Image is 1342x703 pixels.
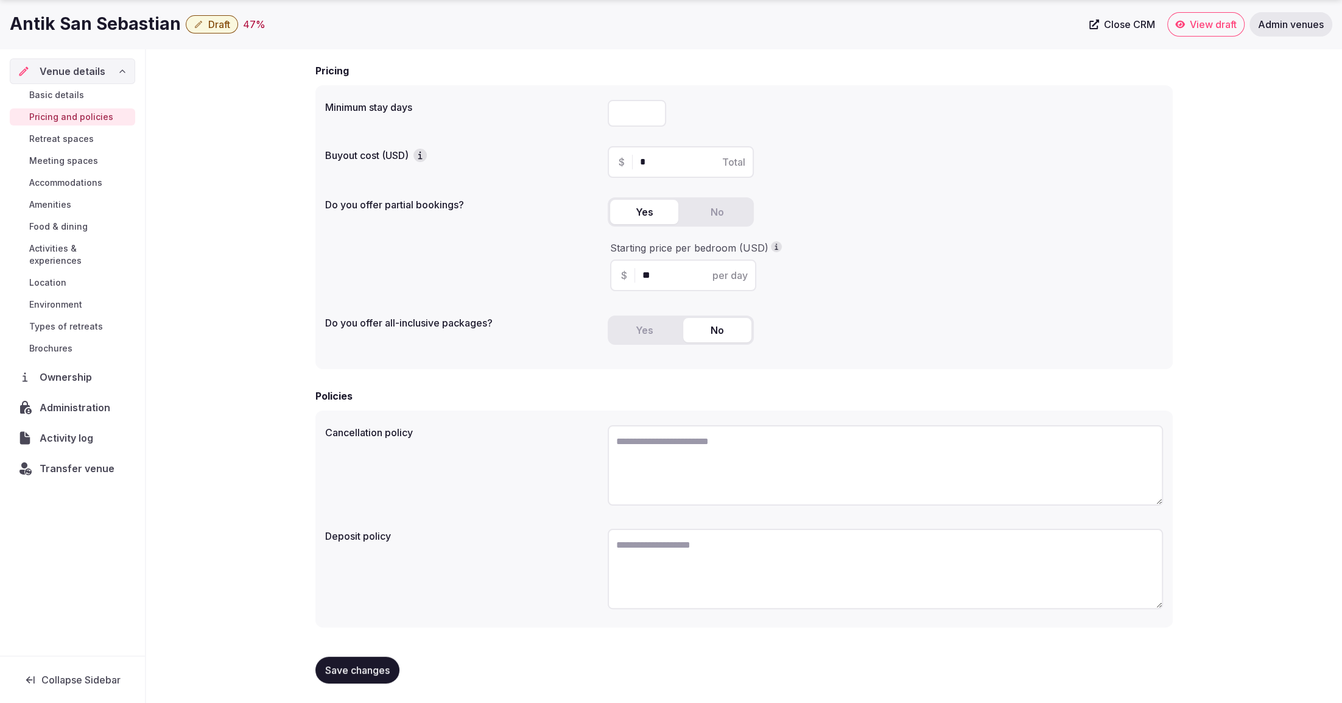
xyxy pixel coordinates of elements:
[29,242,130,267] span: Activities & experiences
[10,196,135,213] a: Amenities
[208,18,230,30] span: Draft
[10,12,181,36] h1: Antik San Sebastian
[712,268,748,283] span: per day
[610,241,1161,255] div: Starting price per bedroom (USD)
[683,200,751,224] button: No
[186,15,238,34] button: Draft
[10,456,135,481] button: Transfer venue
[10,218,135,235] a: Food & dining
[610,200,678,224] button: Yes
[610,318,678,342] button: Yes
[41,674,121,686] span: Collapse Sidebar
[683,318,751,342] button: No
[40,431,98,445] span: Activity log
[1249,12,1332,37] a: Admin venues
[413,149,427,162] button: Buyout cost (USD)
[29,221,88,233] span: Food & dining
[29,342,72,355] span: Brochures
[325,531,598,541] label: Deposit policy
[1258,18,1324,30] span: Admin venues
[40,370,97,384] span: Ownership
[325,318,598,328] label: Do you offer all-inclusive packages?
[10,318,135,335] a: Types of retreats
[10,395,135,420] a: Administration
[243,17,265,32] div: 47 %
[29,299,82,311] span: Environment
[243,17,265,32] button: 47%
[621,268,627,283] span: $
[1167,12,1245,37] a: View draft
[29,199,71,211] span: Amenities
[10,130,135,147] a: Retreat spaces
[10,364,135,390] a: Ownership
[10,274,135,291] a: Location
[10,425,135,451] a: Activity log
[722,155,745,169] span: Total
[29,155,98,167] span: Meeting spaces
[40,64,105,79] span: Venue details
[325,428,598,437] label: Cancellation policy
[10,666,135,693] button: Collapse Sidebar
[619,155,625,169] span: $
[10,174,135,191] a: Accommodations
[10,240,135,269] a: Activities & experiences
[10,152,135,169] a: Meeting spaces
[29,277,66,289] span: Location
[10,296,135,313] a: Environment
[10,340,135,357] a: Brochures
[1190,18,1237,30] span: View draft
[1082,12,1162,37] a: Close CRM
[29,133,94,145] span: Retreat spaces
[29,111,113,123] span: Pricing and policies
[325,200,598,210] label: Do you offer partial bookings?
[10,108,135,125] a: Pricing and policies
[29,177,102,189] span: Accommodations
[10,87,135,104] a: Basic details
[315,389,353,403] h2: Policies
[29,320,103,333] span: Types of retreats
[29,89,84,101] span: Basic details
[315,63,349,78] h2: Pricing
[40,461,114,476] span: Transfer venue
[325,149,598,162] label: Buyout cost (USD)
[40,400,115,415] span: Administration
[325,102,598,112] label: Minimum stay days
[325,664,390,676] span: Save changes
[315,657,399,684] button: Save changes
[1104,18,1155,30] span: Close CRM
